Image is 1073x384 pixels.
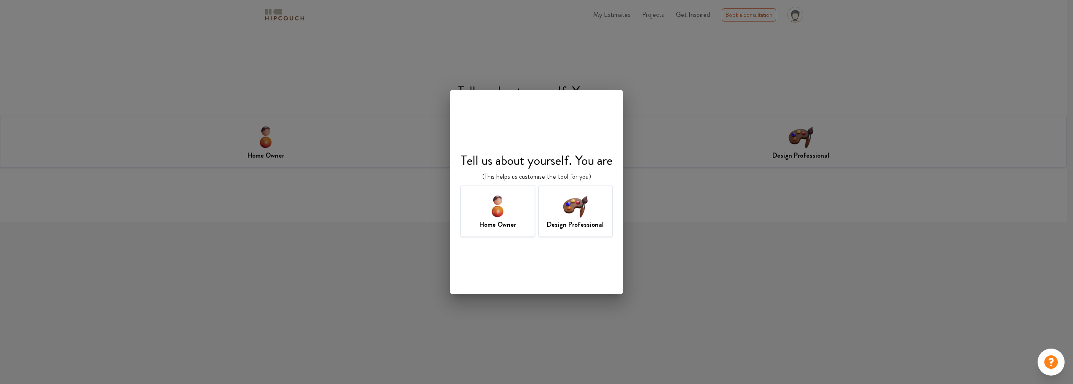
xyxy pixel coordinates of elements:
p: (This helps us customise the tool for you) [482,172,591,182]
h7: Design Professional [547,220,604,230]
h4: Tell us about yourself. You are [460,152,613,168]
img: designer-icon [562,192,589,220]
h7: Home Owner [479,220,516,230]
img: home-owner-icon [484,192,511,220]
